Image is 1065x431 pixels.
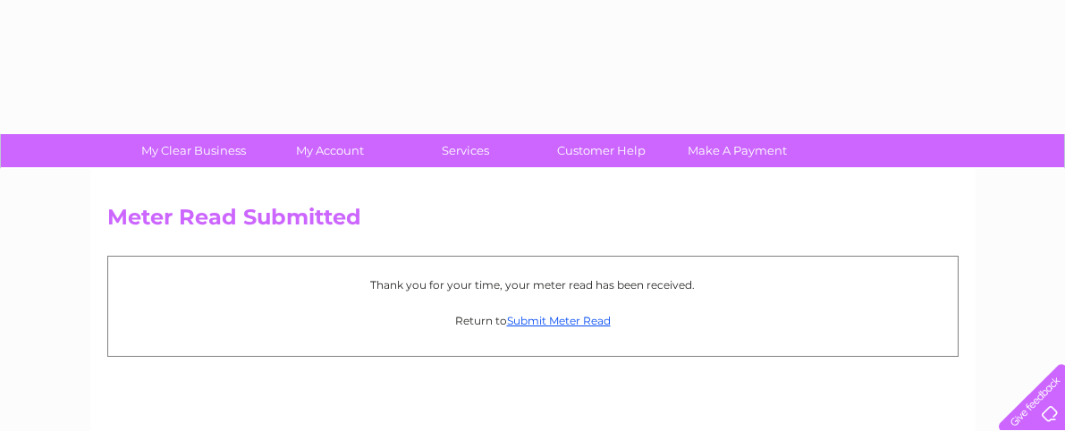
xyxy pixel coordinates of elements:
p: Thank you for your time, your meter read has been received. [117,276,949,293]
a: Services [392,134,539,167]
p: Return to [117,312,949,329]
h2: Meter Read Submitted [107,205,959,239]
a: Make A Payment [664,134,811,167]
a: Customer Help [528,134,675,167]
a: Submit Meter Read [507,314,611,327]
a: My Clear Business [120,134,267,167]
a: My Account [256,134,403,167]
